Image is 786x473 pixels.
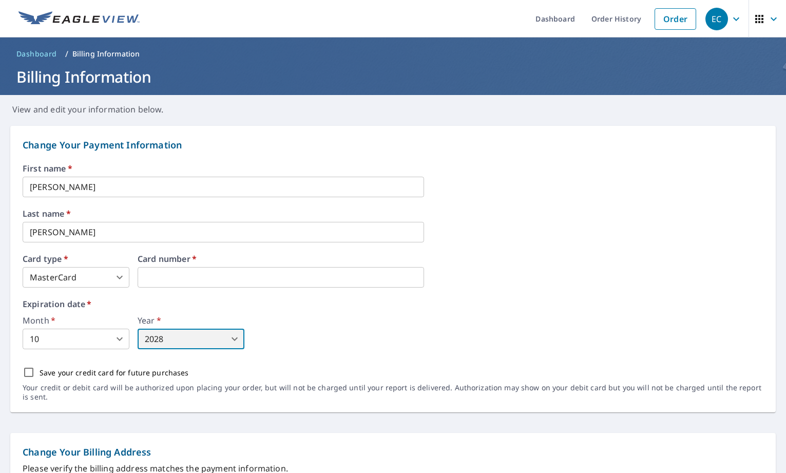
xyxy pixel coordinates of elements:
[138,267,424,288] iframe: secure payment field
[72,49,140,59] p: Billing Information
[705,8,728,30] div: EC
[12,46,774,62] nav: breadcrumb
[23,316,129,325] label: Month
[23,329,129,349] div: 10
[18,11,140,27] img: EV Logo
[23,138,763,152] p: Change Your Payment Information
[23,300,763,308] label: Expiration date
[12,66,774,87] h1: Billing Information
[12,46,61,62] a: Dashboard
[138,255,424,263] label: Card number
[23,164,763,173] label: First name
[655,8,696,30] a: Order
[23,383,763,402] p: Your credit or debit card will be authorized upon placing your order, but will not be charged unt...
[23,267,129,288] div: MasterCard
[23,210,763,218] label: Last name
[23,445,763,459] p: Change Your Billing Address
[16,49,57,59] span: Dashboard
[138,316,244,325] label: Year
[40,367,189,378] p: Save your credit card for future purchases
[138,329,244,349] div: 2028
[23,255,129,263] label: Card type
[65,48,68,60] li: /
